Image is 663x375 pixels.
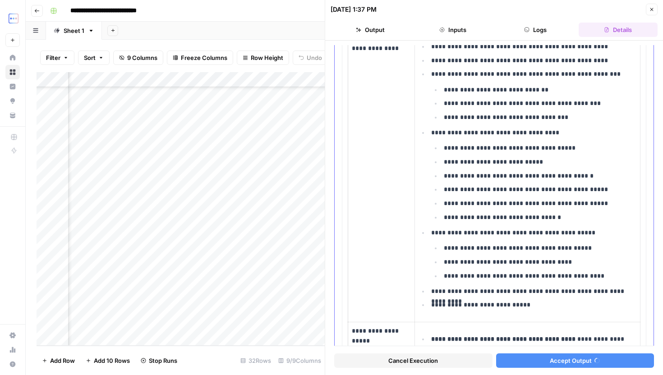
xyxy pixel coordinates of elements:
[37,353,80,368] button: Add Row
[579,23,658,37] button: Details
[135,353,183,368] button: Stop Runs
[5,94,20,108] a: Opportunities
[293,50,328,65] button: Undo
[251,53,283,62] span: Row Height
[331,23,410,37] button: Output
[64,26,84,35] div: Sheet 1
[5,108,20,123] a: Your Data
[5,343,20,357] a: Usage
[167,50,233,65] button: Freeze Columns
[331,5,377,14] div: [DATE] 1:37 PM
[275,353,325,368] div: 9/9 Columns
[84,53,96,62] span: Sort
[237,50,289,65] button: Row Height
[237,353,275,368] div: 32 Rows
[80,353,135,368] button: Add 10 Rows
[5,79,20,94] a: Insights
[94,356,130,365] span: Add 10 Rows
[496,353,654,368] button: Accept Output
[307,53,322,62] span: Undo
[5,50,20,65] a: Home
[46,22,102,40] a: Sheet 1
[181,53,227,62] span: Freeze Columns
[550,356,592,365] span: Accept Output
[5,7,20,30] button: Workspace: TripleDart
[5,10,22,27] img: TripleDart Logo
[40,50,74,65] button: Filter
[149,356,177,365] span: Stop Runs
[496,23,575,37] button: Logs
[5,65,20,79] a: Browse
[5,328,20,343] a: Settings
[127,53,157,62] span: 9 Columns
[46,53,60,62] span: Filter
[334,353,493,368] button: Cancel Execution
[413,23,492,37] button: Inputs
[113,50,163,65] button: 9 Columns
[388,356,438,365] span: Cancel Execution
[78,50,110,65] button: Sort
[5,357,20,371] button: Help + Support
[50,356,75,365] span: Add Row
